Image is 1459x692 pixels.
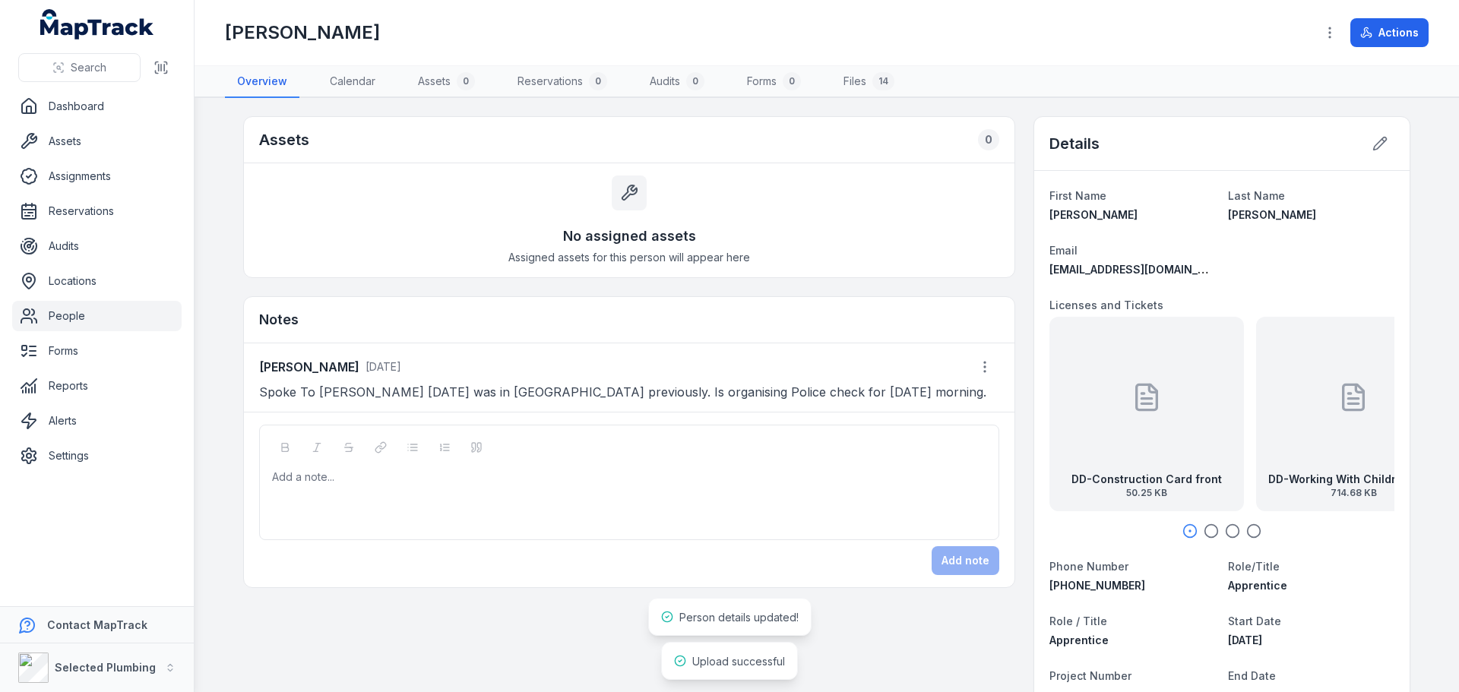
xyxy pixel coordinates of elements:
span: Licenses and Tickets [1049,299,1163,311]
span: Upload successful [692,655,785,668]
a: Settings [12,441,182,471]
a: Files14 [831,66,907,98]
span: 50.25 KB [1071,487,1222,499]
span: [DATE] [1228,634,1262,646]
span: Email [1049,244,1078,257]
a: Calendar [318,66,388,98]
h2: Details [1049,133,1100,154]
span: Phone Number [1049,560,1128,573]
h3: Notes [259,309,299,330]
time: 7/18/2025, 1:06:18 PM [366,360,401,373]
span: First Name [1049,189,1106,202]
strong: Selected Plumbing [55,661,156,674]
span: 714.68 KB [1268,487,1438,499]
a: Alerts [12,406,182,436]
a: Locations [12,266,182,296]
span: [EMAIL_ADDRESS][DOMAIN_NAME] [1049,263,1233,276]
button: Search [18,53,141,82]
span: Apprentice [1049,634,1109,646]
strong: DD-Construction Card front [1071,472,1222,487]
span: [DATE] [366,360,401,373]
span: Project Number [1049,669,1131,682]
a: Dashboard [12,91,182,122]
a: Overview [225,66,299,98]
time: 9/23/2024, 12:00:00 AM [1228,634,1262,646]
button: Actions [1350,18,1429,47]
a: Reservations0 [505,66,619,98]
span: End Date [1228,669,1276,682]
div: 14 [872,72,894,90]
div: 0 [589,72,607,90]
a: Forms [12,336,182,366]
a: Forms0 [735,66,813,98]
span: Person details updated! [679,611,799,624]
div: 0 [978,129,999,150]
a: Reservations [12,196,182,226]
span: [PERSON_NAME] [1228,208,1316,221]
span: Role / Title [1049,615,1107,627]
a: Assignments [12,161,182,191]
a: Audits [12,231,182,261]
span: Search [71,60,106,75]
div: 0 [457,72,475,90]
a: Assets [12,126,182,156]
h2: Assets [259,129,309,150]
a: Reports [12,371,182,401]
h3: No assigned assets [563,226,696,247]
strong: DD-Working With Children Card [DATE] [1268,472,1438,487]
span: Role/Title [1228,560,1280,573]
span: [PHONE_NUMBER] [1049,579,1145,592]
span: Assigned assets for this person will appear here [508,250,750,265]
p: Spoke To [PERSON_NAME] [DATE] was in [GEOGRAPHIC_DATA] previously. Is organising Police check for... [259,381,999,403]
h1: [PERSON_NAME] [225,21,380,45]
span: Last Name [1228,189,1285,202]
span: [PERSON_NAME] [1049,208,1138,221]
span: Start Date [1228,615,1281,627]
a: People [12,301,182,331]
strong: Contact MapTrack [47,618,147,631]
strong: [PERSON_NAME] [259,358,359,376]
div: 0 [783,72,801,90]
a: Assets0 [406,66,487,98]
span: Apprentice [1228,579,1287,592]
a: Audits0 [638,66,717,98]
div: 0 [686,72,704,90]
a: MapTrack [40,9,154,39]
